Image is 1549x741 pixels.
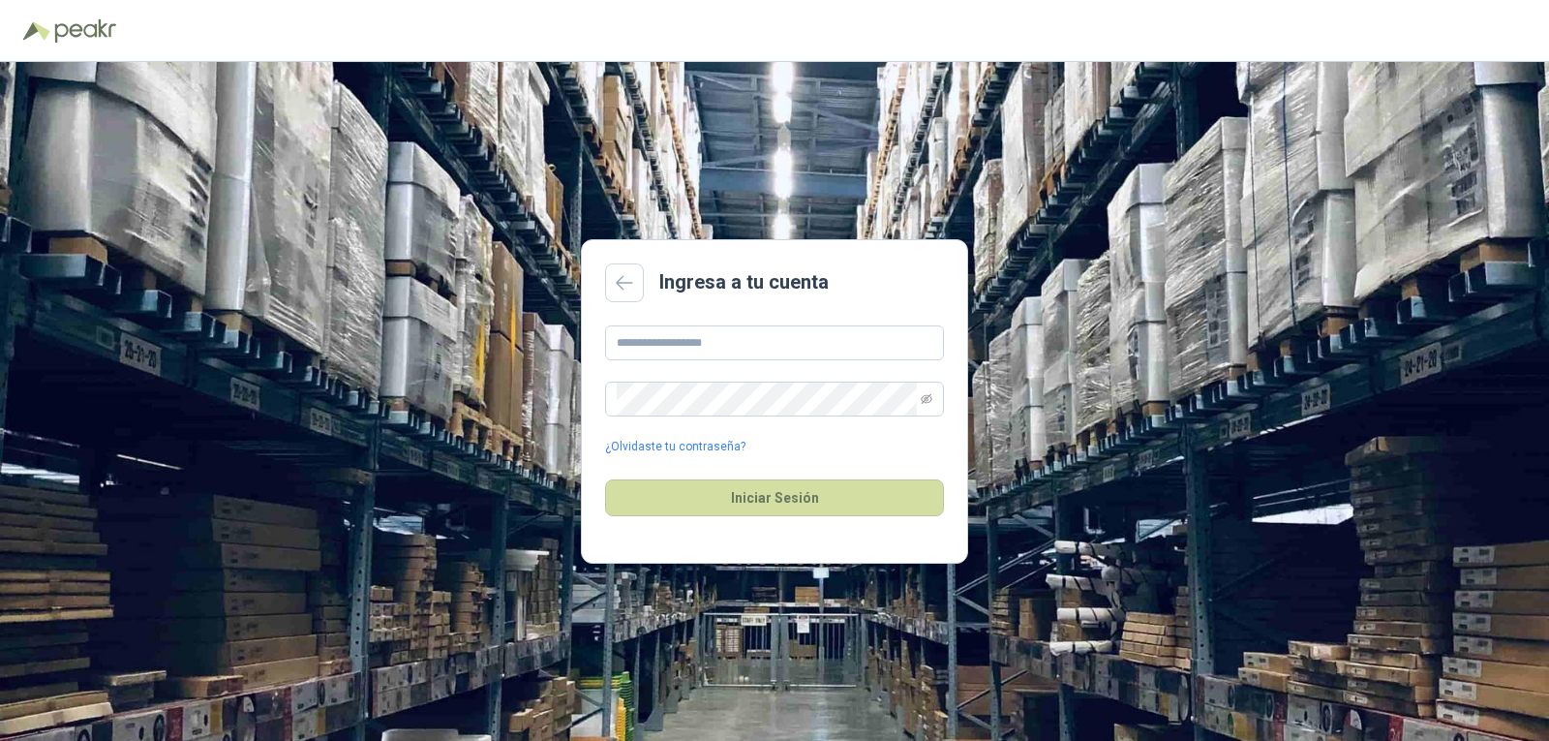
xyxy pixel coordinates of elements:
a: ¿Olvidaste tu contraseña? [605,438,745,456]
h2: Ingresa a tu cuenta [659,267,829,297]
img: Logo [23,21,50,41]
img: Peakr [54,19,116,43]
button: Iniciar Sesión [605,479,944,516]
span: eye-invisible [921,393,932,405]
